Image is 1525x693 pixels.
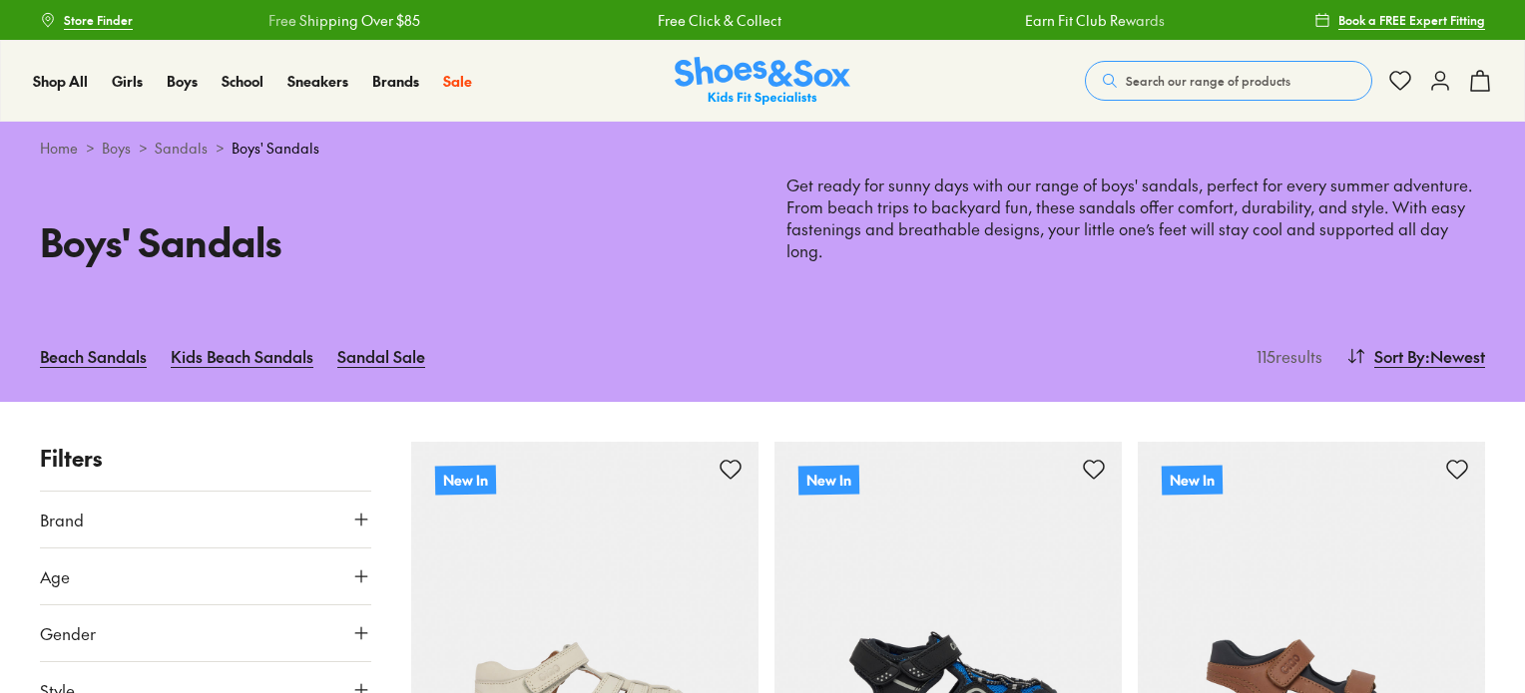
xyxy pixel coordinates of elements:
p: 115 results [1249,344,1322,368]
a: Free Shipping Over $85 [267,10,419,31]
img: SNS_Logo_Responsive.svg [675,57,850,106]
span: Brand [40,508,84,531]
a: Home [40,138,78,159]
button: Sort By:Newest [1346,334,1485,378]
p: New In [435,465,496,495]
a: Sandals [155,138,208,159]
span: Boys' Sandals [232,138,319,159]
span: Shop All [33,71,88,91]
a: Boys [102,138,131,159]
span: Girls [112,71,143,91]
a: Shop All [33,71,88,92]
a: Sale [443,71,472,92]
a: Girls [112,71,143,92]
a: Boys [167,71,198,92]
span: Boys [167,71,198,91]
button: Brand [40,492,371,547]
p: New In [798,465,859,495]
span: Brands [372,71,419,91]
a: Beach Sandals [40,334,147,378]
button: Gender [40,605,371,661]
span: Sneakers [287,71,348,91]
button: Search our range of products [1085,61,1372,101]
span: Sale [443,71,472,91]
a: Store Finder [40,2,133,38]
p: Filters [40,442,371,475]
p: Get ready for sunny days with our range of boys' sandals, perfect for every summer adventure. Fro... [786,174,1485,262]
span: Book a FREE Expert Fitting [1338,11,1485,29]
span: Store Finder [64,11,133,29]
a: Earn Fit Club Rewards [1024,10,1164,31]
span: Sort By [1374,344,1425,368]
a: Sandal Sale [337,334,425,378]
span: School [222,71,263,91]
span: Age [40,564,70,588]
a: Sneakers [287,71,348,92]
a: Free Click & Collect [657,10,780,31]
button: Age [40,548,371,604]
a: Shoes & Sox [675,57,850,106]
span: : Newest [1425,344,1485,368]
a: Kids Beach Sandals [171,334,313,378]
p: New In [1162,465,1223,495]
a: Book a FREE Expert Fitting [1314,2,1485,38]
a: Brands [372,71,419,92]
div: > > > [40,138,1485,159]
h1: Boys' Sandals [40,213,739,270]
a: School [222,71,263,92]
span: Gender [40,621,96,645]
span: Search our range of products [1126,72,1290,90]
